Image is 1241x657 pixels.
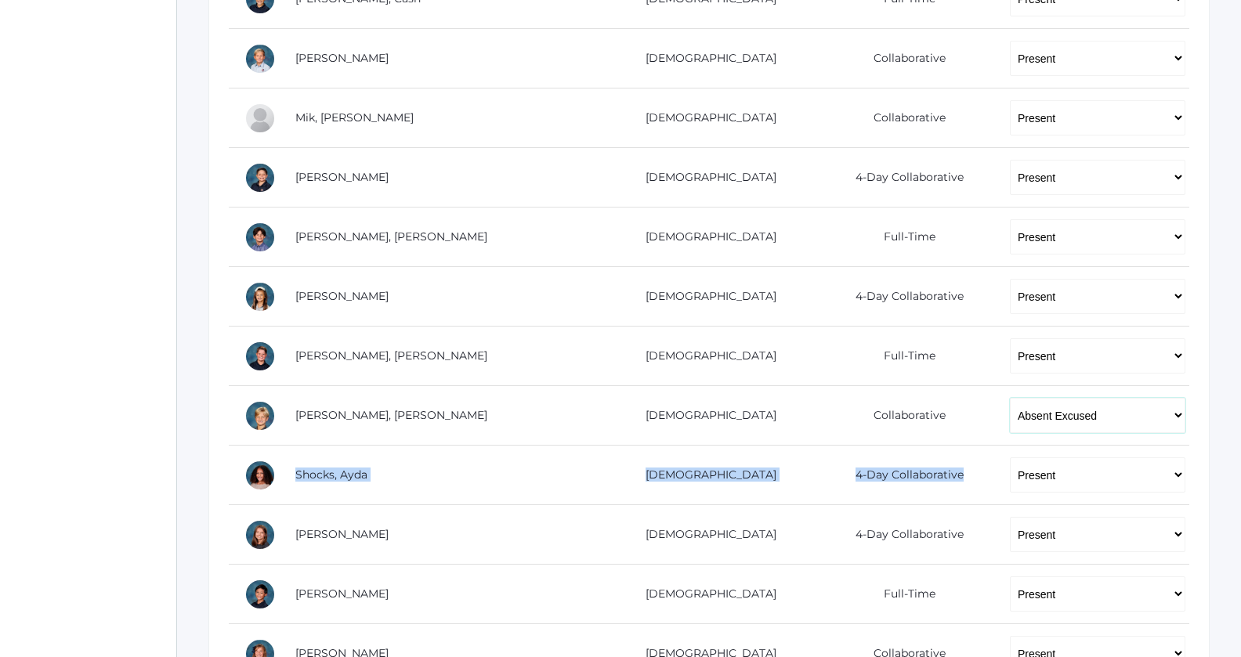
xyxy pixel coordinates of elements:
[244,460,276,491] div: Ayda Shocks
[599,148,812,208] td: [DEMOGRAPHIC_DATA]
[295,229,487,244] a: [PERSON_NAME], [PERSON_NAME]
[812,327,994,386] td: Full-Time
[812,88,994,148] td: Collaborative
[244,519,276,551] div: Ayla Smith
[599,386,812,446] td: [DEMOGRAPHIC_DATA]
[295,467,367,482] a: Shocks, Ayda
[295,170,389,184] a: [PERSON_NAME]
[244,579,276,610] div: Matteo Soratorio
[599,565,812,624] td: [DEMOGRAPHIC_DATA]
[812,29,994,88] td: Collaborative
[812,505,994,565] td: 4-Day Collaborative
[295,348,487,363] a: [PERSON_NAME], [PERSON_NAME]
[599,267,812,327] td: [DEMOGRAPHIC_DATA]
[295,527,389,541] a: [PERSON_NAME]
[244,222,276,253] div: Hudson Purser
[599,29,812,88] td: [DEMOGRAPHIC_DATA]
[599,327,812,386] td: [DEMOGRAPHIC_DATA]
[244,400,276,431] div: Levi Sergey
[295,110,414,125] a: Mik, [PERSON_NAME]
[295,289,389,303] a: [PERSON_NAME]
[599,505,812,565] td: [DEMOGRAPHIC_DATA]
[244,43,276,74] div: Peter Laubacher
[812,208,994,267] td: Full-Time
[295,587,389,601] a: [PERSON_NAME]
[812,446,994,505] td: 4-Day Collaborative
[812,148,994,208] td: 4-Day Collaborative
[599,208,812,267] td: [DEMOGRAPHIC_DATA]
[244,281,276,312] div: Reagan Reynolds
[244,162,276,193] div: Aiden Oceguera
[244,103,276,134] div: Hadley Mik
[599,446,812,505] td: [DEMOGRAPHIC_DATA]
[244,341,276,372] div: Ryder Roberts
[812,386,994,446] td: Collaborative
[295,408,487,422] a: [PERSON_NAME], [PERSON_NAME]
[812,565,994,624] td: Full-Time
[295,51,389,65] a: [PERSON_NAME]
[599,88,812,148] td: [DEMOGRAPHIC_DATA]
[812,267,994,327] td: 4-Day Collaborative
